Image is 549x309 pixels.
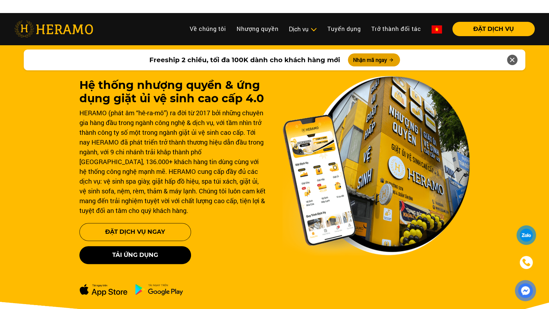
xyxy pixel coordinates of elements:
[231,22,284,36] a: Nhượng quyền
[310,26,317,33] img: subToggleIcon
[348,53,400,66] button: Nhận mã ngay
[79,78,267,105] h1: Hệ thống nhượng quyền & ứng dụng giặt ủi vệ sinh cao cấp 4.0
[452,22,535,36] button: ĐẶT DỊCH VỤ
[79,246,191,264] button: Tải ứng dụng
[282,76,470,256] img: banner
[135,284,183,295] img: ch-dowload
[289,25,317,34] div: Dịch vụ
[79,108,267,215] div: HERAMO (phát âm “hê-ra-mô”) ra đời từ 2017 bởi những chuyên gia hàng đầu trong ngành công nghệ & ...
[149,55,340,65] span: Freeship 2 chiều, tối đa 100K dành cho khách hàng mới
[447,26,535,32] a: ĐẶT DỊCH VỤ
[14,21,93,37] img: heramo-logo.png
[79,284,128,296] img: apple-dowload
[432,25,442,34] img: vn-flag.png
[366,22,426,36] a: Trở thành đối tác
[517,254,535,271] a: phone-icon
[523,259,530,266] img: phone-icon
[79,223,191,241] button: Đặt Dịch Vụ Ngay
[185,22,231,36] a: Về chúng tôi
[322,22,366,36] a: Tuyển dụng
